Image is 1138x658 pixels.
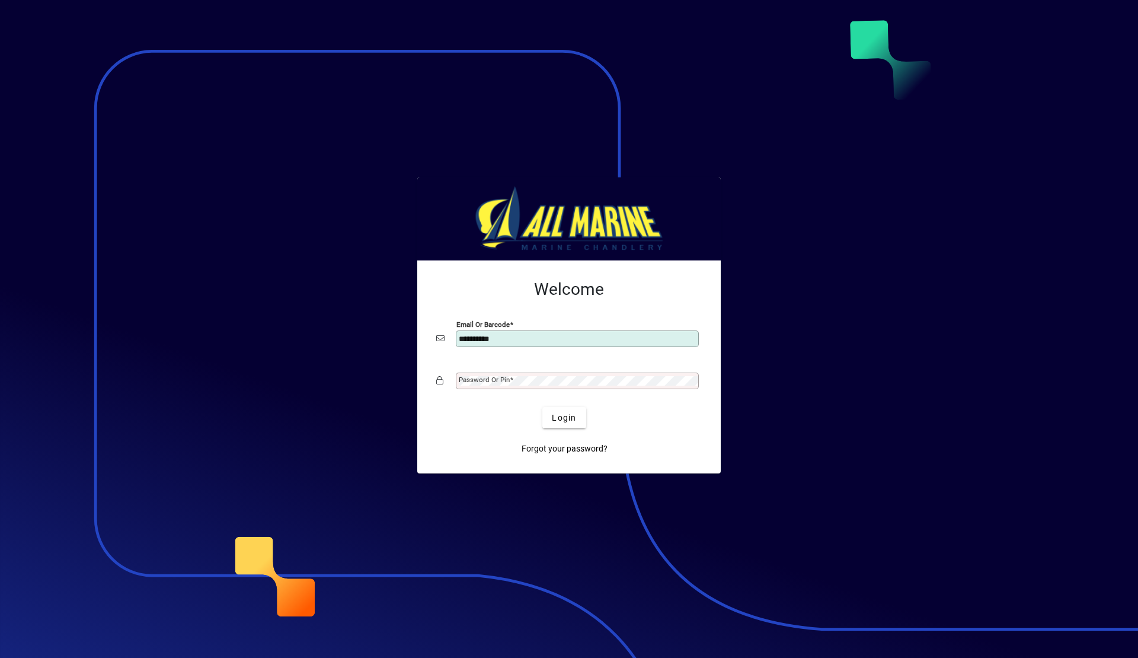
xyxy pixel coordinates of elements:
[542,407,586,428] button: Login
[517,438,612,459] a: Forgot your password?
[459,376,510,384] mat-label: Password or Pin
[552,412,576,424] span: Login
[436,279,702,300] h2: Welcome
[456,320,510,329] mat-label: Email or Barcode
[522,443,608,455] span: Forgot your password?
